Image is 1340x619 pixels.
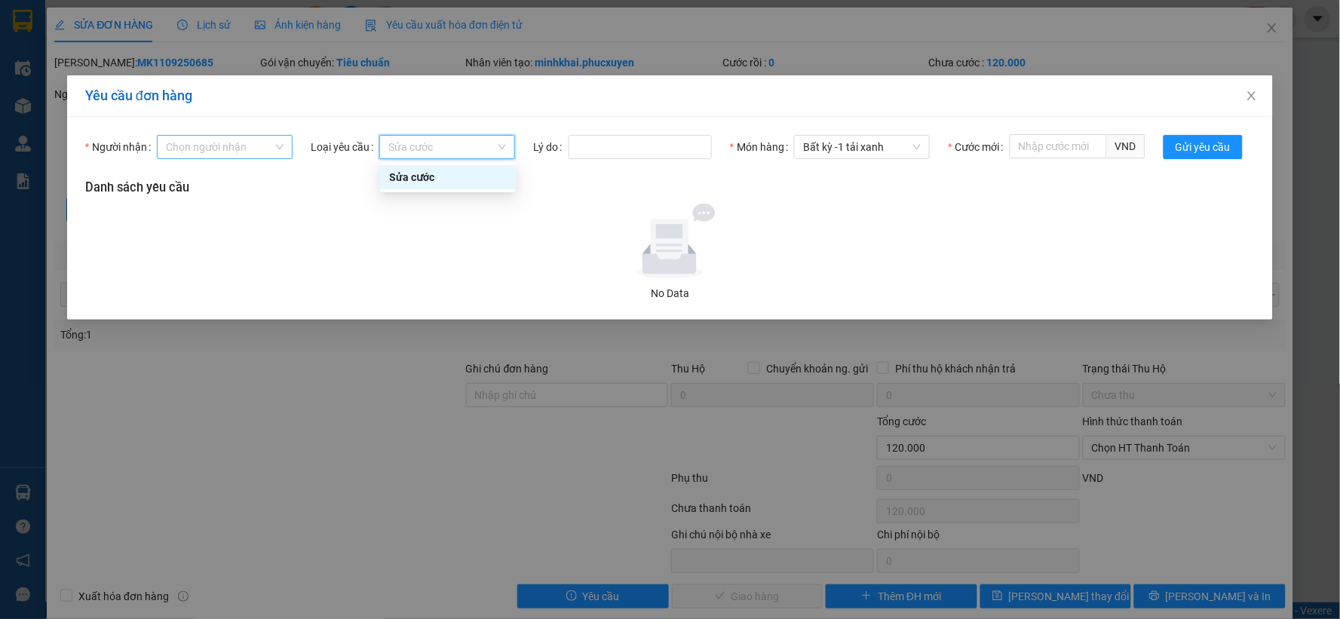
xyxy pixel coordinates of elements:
label: Lý do [534,135,569,159]
span: Bất kỳ [803,136,921,158]
span: close [1246,90,1258,102]
span: VND [1107,134,1145,158]
span: Gửi yêu cầu [1176,139,1231,155]
span: Gửi hàng [GEOGRAPHIC_DATA]: Hotline: [7,44,152,97]
span: - 1 tải xanh [835,141,884,153]
div: Sửa cước [389,169,507,185]
input: Người nhận [166,136,273,158]
input: Lý do [569,135,712,159]
label: Người nhận [85,135,157,159]
div: Sửa cước [380,165,516,189]
button: Gửi yêu cầu [1164,135,1243,159]
strong: 0888 827 827 - 0848 827 827 [32,71,151,97]
label: Loại yêu cầu [311,135,379,159]
div: Yêu cầu đơn hàng [85,87,1255,104]
strong: Công ty TNHH Phúc Xuyên [16,8,142,40]
span: Gửi hàng Hạ Long: Hotline: [14,101,145,141]
strong: 024 3236 3236 - [8,57,152,84]
div: No Data [91,285,1249,302]
input: Cước mới [1010,134,1107,158]
h3: Danh sách yêu cầu [85,178,1255,198]
button: Close [1231,75,1273,118]
label: Cước mới [949,135,1010,159]
label: Món hàng [730,135,794,159]
span: Sửa cước [388,136,506,158]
